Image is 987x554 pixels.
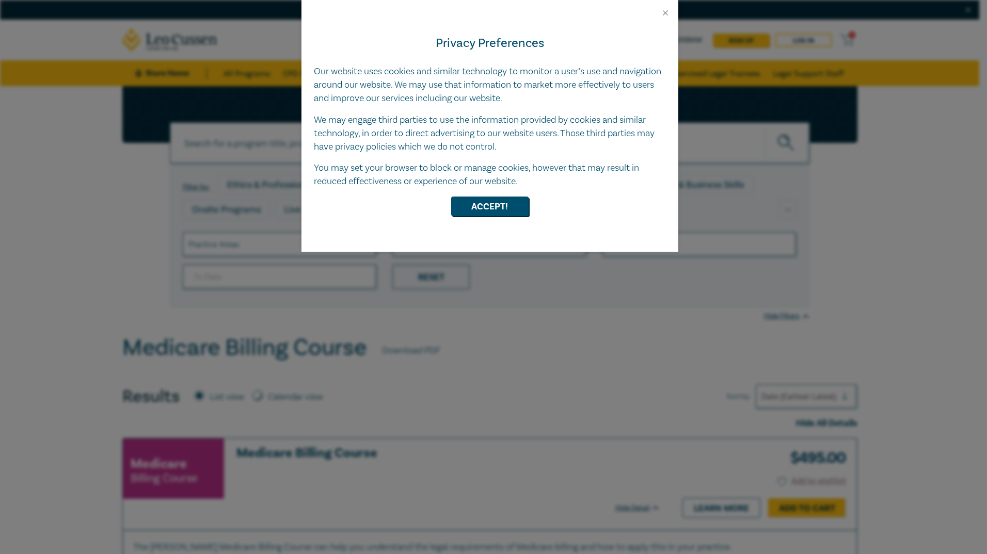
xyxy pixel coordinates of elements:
[314,161,666,188] p: You may set your browser to block or manage cookies, however that may result in reduced effective...
[661,8,670,18] button: Close
[314,113,666,154] p: We may engage third parties to use the information provided by cookies and similar technology, in...
[314,65,666,105] p: Our website uses cookies and similar technology to monitor a user’s use and navigation around our...
[451,197,529,216] button: Accept!
[314,34,666,53] h4: Privacy Preferences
